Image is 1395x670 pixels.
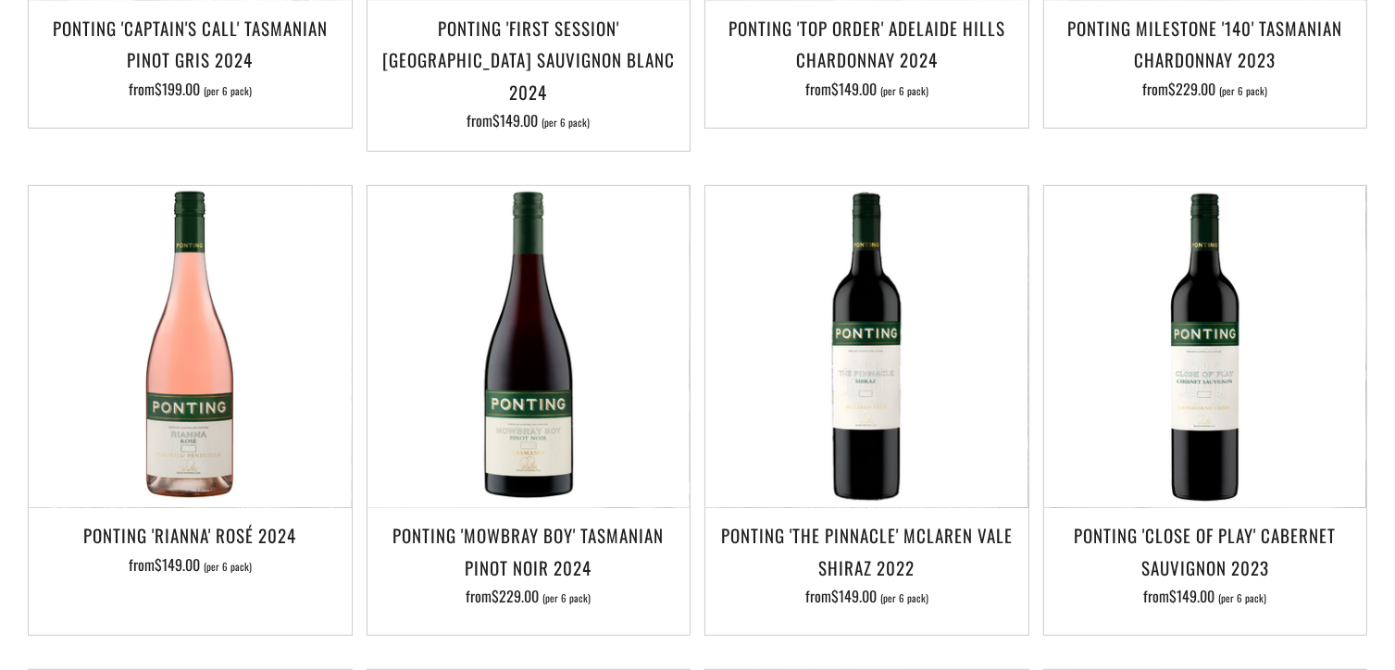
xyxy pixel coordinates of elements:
[38,12,343,75] h3: Ponting 'Captain's Call' Tasmanian Pinot Gris 2024
[204,562,252,572] span: (per 6 pack)
[542,593,591,603] span: (per 6 pack)
[155,78,200,100] span: $199.00
[204,86,252,96] span: (per 6 pack)
[377,12,681,107] h3: Ponting 'First Session' [GEOGRAPHIC_DATA] Sauvignon Blanc 2024
[1044,12,1367,105] a: Ponting Milestone '140' Tasmanian Chardonnay 2023 from$229.00 (per 6 pack)
[1053,12,1358,75] h3: Ponting Milestone '140' Tasmanian Chardonnay 2023
[715,519,1019,582] h3: Ponting 'The Pinnacle' McLaren Vale Shiraz 2022
[805,78,928,100] span: from
[542,118,590,128] span: (per 6 pack)
[705,12,1028,105] a: Ponting 'Top Order' Adelaide Hills Chardonnay 2024 from$149.00 (per 6 pack)
[129,78,252,100] span: from
[367,519,691,612] a: Ponting 'Mowbray Boy' Tasmanian Pinot Noir 2024 from$229.00 (per 6 pack)
[1218,593,1266,603] span: (per 6 pack)
[155,553,200,576] span: $149.00
[492,109,538,131] span: $149.00
[880,86,928,96] span: (per 6 pack)
[1219,86,1267,96] span: (per 6 pack)
[38,519,343,551] h3: Ponting 'Rianna' Rosé 2024
[1044,519,1367,612] a: Ponting 'Close of Play' Cabernet Sauvignon 2023 from$149.00 (per 6 pack)
[29,12,352,105] a: Ponting 'Captain's Call' Tasmanian Pinot Gris 2024 from$199.00 (per 6 pack)
[377,519,681,582] h3: Ponting 'Mowbray Boy' Tasmanian Pinot Noir 2024
[1169,585,1214,607] span: $149.00
[467,109,590,131] span: from
[805,585,928,607] span: from
[29,519,352,612] a: Ponting 'Rianna' Rosé 2024 from$149.00 (per 6 pack)
[831,585,877,607] span: $149.00
[466,585,591,607] span: from
[492,585,539,607] span: $229.00
[1142,78,1267,100] span: from
[129,553,252,576] span: from
[715,12,1019,75] h3: Ponting 'Top Order' Adelaide Hills Chardonnay 2024
[1053,519,1358,582] h3: Ponting 'Close of Play' Cabernet Sauvignon 2023
[880,593,928,603] span: (per 6 pack)
[367,12,691,128] a: Ponting 'First Session' [GEOGRAPHIC_DATA] Sauvignon Blanc 2024 from$149.00 (per 6 pack)
[831,78,877,100] span: $149.00
[1143,585,1266,607] span: from
[705,519,1028,612] a: Ponting 'The Pinnacle' McLaren Vale Shiraz 2022 from$149.00 (per 6 pack)
[1168,78,1215,100] span: $229.00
